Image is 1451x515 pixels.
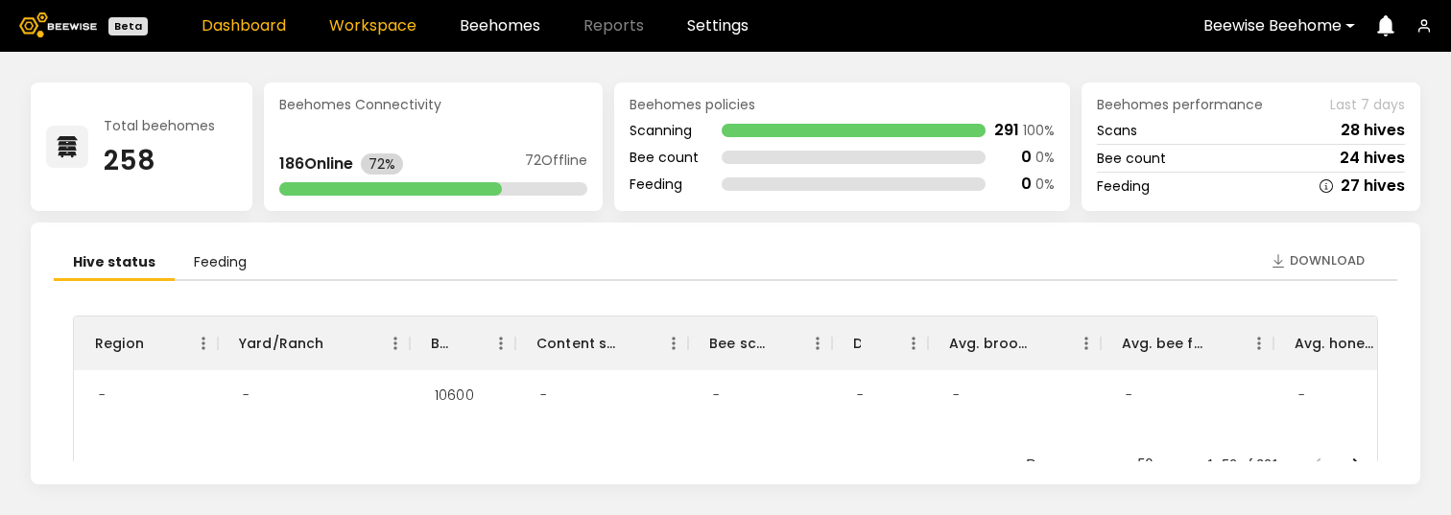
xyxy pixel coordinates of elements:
[1206,330,1233,357] button: Sort
[1097,98,1263,111] span: Beehomes performance
[1110,420,1148,470] div: -
[1337,445,1375,483] button: Go to next page
[536,316,621,370] div: Content scan hives
[1023,124,1055,137] div: 100 %
[853,316,861,370] div: Dead hives
[709,316,765,370] div: Bee scan hives
[583,18,644,34] span: Reports
[279,98,587,111] div: Beehomes Connectivity
[1283,420,1320,470] div: -
[239,316,324,370] div: Yard/Ranch
[144,330,171,357] button: Sort
[1021,176,1032,192] div: 0
[74,316,218,370] div: Region
[1330,98,1405,111] span: Last 7 days
[1072,329,1101,358] button: Menu
[525,370,562,420] div: -
[832,316,928,370] div: Dead hives
[361,153,403,175] div: 72%
[630,177,699,191] div: Feeding
[938,420,975,470] div: -
[630,151,699,164] div: Bee count
[1295,316,1379,370] div: Avg. honey frames
[1341,178,1405,194] div: 27 hives
[1290,251,1365,270] span: Download
[630,98,1055,111] div: Beehomes policies
[419,420,488,470] div: 10507
[1035,177,1055,191] div: 0 %
[202,18,286,34] a: Dashboard
[419,370,489,420] div: 10600
[1035,151,1055,164] div: 0 %
[1026,455,1122,474] p: Rows per page:
[1097,179,1150,193] div: Feeding
[108,17,148,35] div: Beta
[1283,370,1320,420] div: -
[698,420,735,470] div: -
[104,119,215,132] div: Total beehomes
[861,330,888,357] button: Sort
[621,330,648,357] button: Sort
[460,18,540,34] a: Beehomes
[515,316,688,370] div: Content scan hives
[1273,316,1446,370] div: Avg. honey frames
[842,370,879,420] div: -
[928,316,1101,370] div: Avg. brood frames
[1021,150,1032,165] div: 0
[218,316,410,370] div: Yard/Ranch
[189,329,218,358] button: Menu
[329,18,416,34] a: Workspace
[842,420,879,470] div: -
[994,123,1019,138] div: 291
[104,148,215,175] div: 258
[381,329,410,358] button: Menu
[1110,370,1148,420] div: -
[765,330,792,357] button: Sort
[83,370,121,420] div: -
[688,316,832,370] div: Bee scan hives
[410,316,515,370] div: BH ID
[1122,316,1206,370] div: Avg. bee frames
[324,330,351,357] button: Sort
[1261,246,1374,276] button: Download
[83,420,121,470] div: -
[1101,316,1273,370] div: Avg. bee frames
[431,316,448,370] div: BH ID
[938,370,975,420] div: -
[659,329,688,358] button: Menu
[175,246,266,281] li: Feeding
[630,124,699,137] div: Scanning
[1130,450,1176,478] div: 50
[487,329,515,358] button: Menu
[1034,330,1060,357] button: Sort
[949,316,1034,370] div: Avg. brood frames
[54,246,175,281] li: Hive status
[227,420,265,470] div: -
[279,156,353,172] div: 186 Online
[1206,455,1279,474] p: 1–50 of 291
[227,370,265,420] div: -
[525,420,562,470] div: -
[1341,123,1405,138] div: 28 hives
[525,153,587,175] div: 72 Offline
[1097,152,1166,165] div: Bee count
[1097,124,1137,137] div: Scans
[95,316,144,370] div: Region
[698,370,735,420] div: -
[1340,151,1405,166] div: 24 hives
[803,329,832,358] button: Menu
[1245,329,1273,358] button: Menu
[899,329,928,358] button: Menu
[448,330,475,357] button: Sort
[19,12,97,37] img: Beewise logo
[687,18,749,34] a: Settings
